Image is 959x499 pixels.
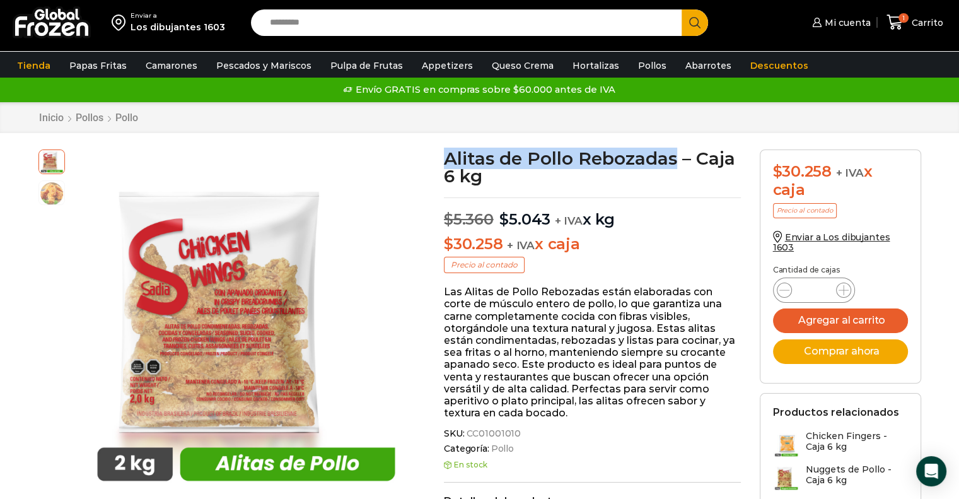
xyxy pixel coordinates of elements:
[131,21,225,33] div: Los dibujantes 1603
[444,235,453,253] span: $
[773,431,908,458] a: Chicken Fingers - Caja 6 kg
[773,308,908,333] button: Agregar al carrito
[444,197,741,229] p: x kg
[883,8,946,37] a: 1 Carrito
[489,443,514,454] a: Pollo
[112,11,131,33] img: address-field-icon.svg
[444,257,525,273] p: Precio al contado
[507,239,535,252] span: + IVA
[499,210,550,228] bdi: 5.043
[444,235,741,254] p: x caja
[444,428,741,439] span: SKU:
[806,464,908,486] h3: Nuggets de Pollo - Caja 6 kg
[444,210,494,228] bdi: 5.360
[898,13,909,23] span: 1
[682,9,708,36] button: Search button
[773,339,908,364] button: Comprar ahora
[809,10,871,35] a: Mi cuenta
[916,456,946,486] div: Open Intercom Messenger
[822,16,871,29] span: Mi cuenta
[773,162,782,180] span: $
[773,203,837,218] p: Precio al contado
[139,54,204,78] a: Camarones
[632,54,673,78] a: Pollos
[773,464,908,491] a: Nuggets de Pollo - Caja 6 kg
[63,54,133,78] a: Papas Fritas
[75,112,104,124] a: Pollos
[744,54,815,78] a: Descuentos
[444,210,453,228] span: $
[324,54,409,78] a: Pulpa de Frutas
[566,54,625,78] a: Hortalizas
[444,150,741,185] h1: Alitas de Pollo Rebozadas – Caja 6 kg
[802,281,826,299] input: Product quantity
[773,163,908,199] div: x caja
[444,235,503,253] bdi: 30.258
[485,54,560,78] a: Queso Crema
[38,112,64,124] a: Inicio
[909,16,943,29] span: Carrito
[11,54,57,78] a: Tienda
[210,54,318,78] a: Pescados y Mariscos
[416,54,479,78] a: Appetizers
[39,181,64,206] span: alitas-de-pollo
[115,112,139,124] a: Pollo
[555,214,583,227] span: + IVA
[806,431,908,452] h3: Chicken Fingers - Caja 6 kg
[773,162,832,180] bdi: 30.258
[773,266,908,274] p: Cantidad de cajas
[444,461,741,469] p: En stock
[836,167,864,179] span: + IVA
[131,11,225,20] div: Enviar a
[464,428,521,439] span: CC01001010
[444,443,741,454] span: Categoría:
[38,112,139,124] nav: Breadcrumb
[444,286,741,419] p: Las Alitas de Pollo Rebozadas están elaboradas con corte de músculo entero de pollo, lo que garan...
[499,210,509,228] span: $
[679,54,738,78] a: Abarrotes
[39,148,64,173] span: alitas-pollo
[773,232,890,254] a: Enviar a Los dibujantes 1603
[773,406,899,418] h2: Productos relacionados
